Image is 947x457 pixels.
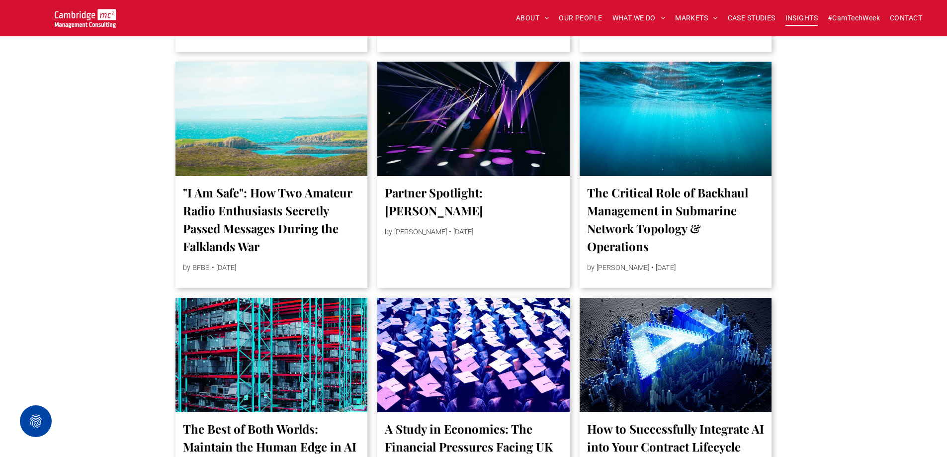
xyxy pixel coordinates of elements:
a: CONTACT [885,10,927,26]
span: • [449,228,451,236]
a: A heath-covered bay on the Falkland Islands, Procurement [175,62,368,176]
a: WHAT WE DO [607,10,671,26]
a: CASE STUDIES [723,10,780,26]
a: ABOUT [511,10,554,26]
span: [DATE] [453,228,473,236]
a: Partner Spotlight: [PERSON_NAME] [385,183,562,219]
a: #CamTechWeek [823,10,885,26]
a: A line of floor to ceiling shelves in a warehouse, Procurement [175,298,368,412]
a: Your Business Transformed | Cambridge Management Consulting [55,10,116,21]
span: • [212,264,214,272]
span: • [651,264,654,272]
a: Aerial shot of students wearing mortarboards - neon tint added, digital infrastructure [377,298,570,412]
a: The Critical Role of Backhaul Management in Submarine Network Topology & Operations [587,183,765,255]
img: Cambridge MC Logo, Procurement [55,9,116,28]
span: by [PERSON_NAME] [385,228,447,236]
a: Murky gloom under the sea with light rays piercing from above, digital transformation [580,62,772,176]
a: "I Am Safe": How Two Amateur Radio Enthusiasts Secretly Passed Messages During the Falklands War [183,183,360,255]
a: Neon letters 'Ai' made from stacks of blocks like a 3D bar graph, digital transformation [580,298,772,412]
span: [DATE] [216,264,236,272]
a: OUR PEOPLE [554,10,607,26]
span: by BFBS [183,264,210,272]
span: [DATE] [656,264,676,272]
a: Orange and white spotlights on a purple stage, digital infrastructure [377,62,570,176]
a: MARKETS [670,10,722,26]
span: by [PERSON_NAME] [587,264,649,272]
a: INSIGHTS [780,10,823,26]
